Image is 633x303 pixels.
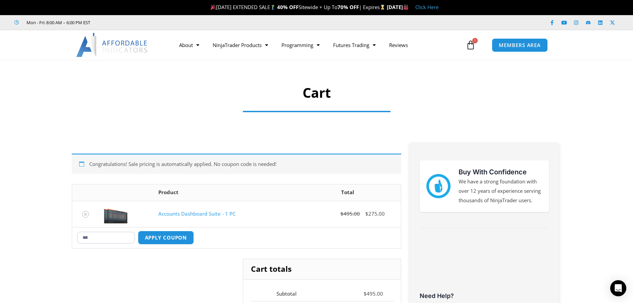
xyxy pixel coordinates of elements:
th: Subtotal [250,287,308,301]
h1: Cart [94,83,539,102]
nav: Menu [172,37,464,53]
img: ⌛ [380,5,385,10]
strong: 70% OFF [337,4,359,10]
p: We have a strong foundation with over 12 years of experience serving thousands of NinjaTrader users. [459,177,542,205]
a: Remove Accounts Dashboard Suite - 1 PC from cart [82,211,89,218]
img: mark thumbs good 43913 | Affordable Indicators – NinjaTrader [426,174,451,198]
a: Reviews [382,37,415,53]
strong: 40% OFF [277,4,299,10]
a: 1 [456,35,485,55]
span: $ [364,290,367,297]
img: LogoAI | Affordable Indicators – NinjaTrader [76,33,148,57]
div: Open Intercom Messenger [610,280,626,296]
h2: Cart totals [243,259,401,280]
bdi: 275.00 [365,210,385,217]
img: 🏌️‍♂️ [270,5,275,10]
span: $ [340,210,344,217]
a: About [172,37,206,53]
img: 🏭 [403,5,408,10]
iframe: Customer reviews powered by Trustpilot [100,19,200,26]
bdi: 495.00 [340,210,360,217]
div: Congratulations! Sale pricing is automatically applied. No coupon code is needed! [72,154,401,174]
img: Screenshot 2024-08-26 155710eeeee | Affordable Indicators – NinjaTrader [104,205,127,223]
span: Mon - Fri: 8:00 AM – 6:00 PM EST [25,18,90,27]
iframe: Customer reviews powered by Trustpilot [420,240,549,290]
th: Total [295,184,401,201]
h3: Buy With Confidence [459,167,542,177]
th: Product [153,184,295,201]
span: 1 [472,38,478,43]
button: Apply coupon [138,231,194,245]
a: NinjaTrader Products [206,37,275,53]
bdi: 495.00 [364,290,383,297]
strong: [DATE] [387,4,409,10]
h3: Need Help? [420,292,549,300]
img: 🎉 [211,5,216,10]
a: Programming [275,37,326,53]
a: MEMBERS AREA [492,38,548,52]
span: [DATE] EXTENDED SALE Sitewide + Up To | Expires [209,4,387,10]
span: MEMBERS AREA [499,43,541,48]
a: Accounts Dashboard Suite - 1 PC [158,210,235,217]
span: $ [365,210,368,217]
a: Futures Trading [326,37,382,53]
a: Click Here [415,4,438,10]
